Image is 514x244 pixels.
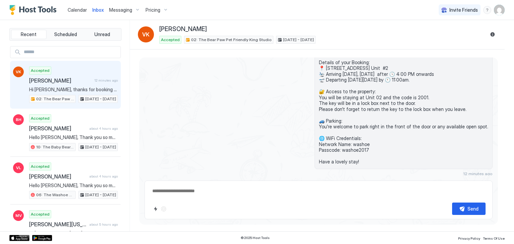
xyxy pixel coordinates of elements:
[142,30,150,38] span: VK
[94,78,118,83] span: 12 minutes ago
[48,30,83,39] button: Scheduled
[161,37,180,43] span: Accepted
[483,234,505,241] a: Terms Of Use
[84,30,120,39] button: Unread
[29,182,118,189] span: Hello [PERSON_NAME], Thank you so much for your booking! We'll send the check-in instructions [DA...
[29,134,118,140] span: Hello [PERSON_NAME], Thank you so much for your booking! We'll send the check-in instructions [DA...
[159,25,207,33] span: [PERSON_NAME]
[241,236,270,240] span: © 2025 Host Tools
[54,31,77,37] span: Scheduled
[463,171,493,176] span: 12 minutes ago
[36,192,74,198] span: 06: The Washoe Sierra Studio
[85,144,116,150] span: [DATE] - [DATE]
[191,37,272,43] span: 02: The Bear Paw Pet Friendly King Studio
[31,211,50,217] span: Accepted
[89,222,118,227] span: about 5 hours ago
[319,48,488,165] span: Hi [PERSON_NAME], thanks for booking your stay with us! Details of your Booking: 📍 [STREET_ADDRES...
[29,230,118,236] span: Hi [PERSON_NAME] and [PERSON_NAME] is Me , my Son and my Dog . We can wait to be there and relax ...
[29,87,118,93] span: Hi [PERSON_NAME], thanks for booking your stay with us! Details of your Booking: 📍 [STREET_ADDRES...
[92,7,104,13] span: Inbox
[31,68,50,74] span: Accepted
[29,125,87,132] span: [PERSON_NAME]
[94,31,110,37] span: Unread
[16,69,21,75] span: VK
[15,213,22,219] span: MV
[9,235,29,241] a: App Store
[11,30,47,39] button: Recent
[31,115,50,121] span: Accepted
[29,77,92,84] span: [PERSON_NAME]
[152,205,160,213] button: Quick reply
[458,236,480,240] span: Privacy Policy
[16,117,21,123] span: BH
[16,165,21,171] span: VL
[85,96,116,102] span: [DATE] - [DATE]
[31,163,50,169] span: Accepted
[452,203,486,215] button: Send
[483,6,491,14] div: menu
[483,236,505,240] span: Terms Of Use
[32,235,52,241] a: Google Play Store
[68,6,87,13] a: Calendar
[9,28,121,41] div: tab-group
[283,37,314,43] span: [DATE] - [DATE]
[92,6,104,13] a: Inbox
[29,221,87,228] span: [PERSON_NAME][US_STATE] May
[36,144,74,150] span: 10: The Baby Bear Pet Friendly Studio
[21,46,120,58] input: Input Field
[458,234,480,241] a: Privacy Policy
[85,192,116,198] span: [DATE] - [DATE]
[449,7,478,13] span: Invite Friends
[9,5,60,15] a: Host Tools Logo
[68,7,87,13] span: Calendar
[29,173,87,180] span: [PERSON_NAME]
[109,7,132,13] span: Messaging
[89,174,118,178] span: about 4 hours ago
[494,5,505,15] div: User profile
[146,7,160,13] span: Pricing
[489,30,497,38] button: Reservation information
[467,205,479,212] div: Send
[21,31,36,37] span: Recent
[36,96,74,102] span: 02: The Bear Paw Pet Friendly King Studio
[89,126,118,131] span: about 4 hours ago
